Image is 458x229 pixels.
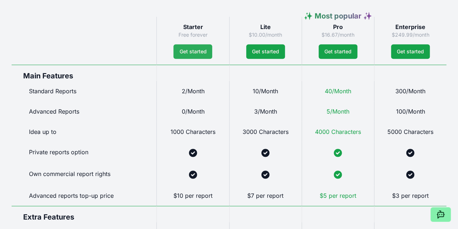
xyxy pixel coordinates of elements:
span: 100/Month [396,108,425,115]
a: Get started [173,44,212,59]
span: 4000 Characters [315,128,361,135]
div: Extra Features [12,206,156,222]
span: 3/Month [254,108,277,115]
div: Advanced Reports [12,101,156,122]
p: $10.00/month [235,31,296,38]
span: $5 per report [320,192,356,199]
span: 1000 Characters [171,128,215,135]
h3: Lite [235,23,296,31]
span: ✨ Most popular ✨ [304,12,372,20]
div: Advanced reports top-up price [12,185,156,206]
p: $16.67/month [308,31,368,38]
span: $7 per report [247,192,283,199]
div: Private reports option [12,142,156,164]
span: 5000 Characters [387,128,433,135]
a: Get started [391,44,430,59]
div: Main Features [12,65,156,81]
span: $10 per report [173,192,213,199]
span: 40/Month [325,87,351,95]
p: Free forever [163,31,223,38]
h3: Enterprise [380,23,441,31]
span: 2/Month [181,87,204,95]
span: $3 per report [392,192,429,199]
span: 5/Month [327,108,349,115]
p: $249.99/month [380,31,441,38]
div: Own commercial report rights [12,164,156,185]
a: Get started [246,44,285,59]
h3: Pro [308,23,368,31]
span: 3000 Characters [243,128,289,135]
h3: Starter [163,23,223,31]
div: Standard Reports [12,81,156,101]
span: 300/Month [395,87,425,95]
span: 10/Month [253,87,278,95]
a: Get started [319,44,357,59]
span: 0/Month [181,108,204,115]
div: Idea up to [12,122,156,142]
